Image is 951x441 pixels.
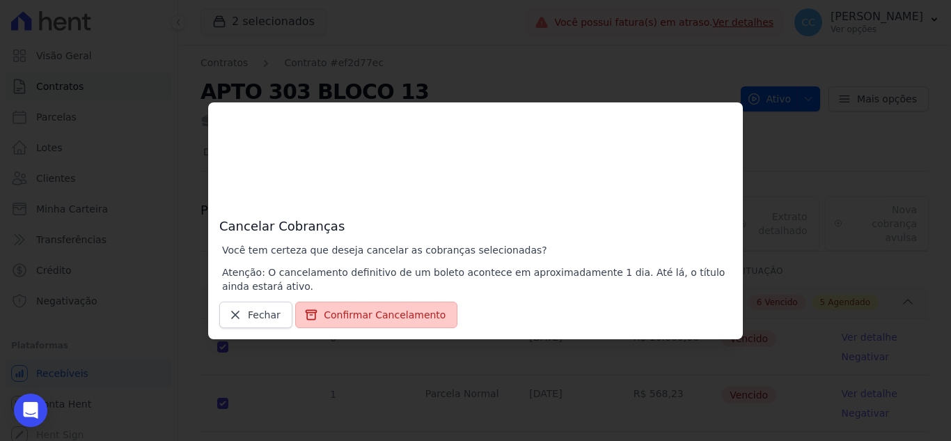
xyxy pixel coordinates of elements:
[222,243,732,257] p: Você tem certeza que deseja cancelar as cobranças selecionadas?
[219,302,292,328] a: Fechar
[295,302,457,328] button: Confirmar Cancelamento
[248,308,281,322] span: Fechar
[219,114,732,235] h3: Cancelar Cobranças
[14,394,47,427] div: Open Intercom Messenger
[222,265,732,293] p: Atenção: O cancelamento definitivo de um boleto acontece em aproximadamente 1 dia. Até lá, o títu...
